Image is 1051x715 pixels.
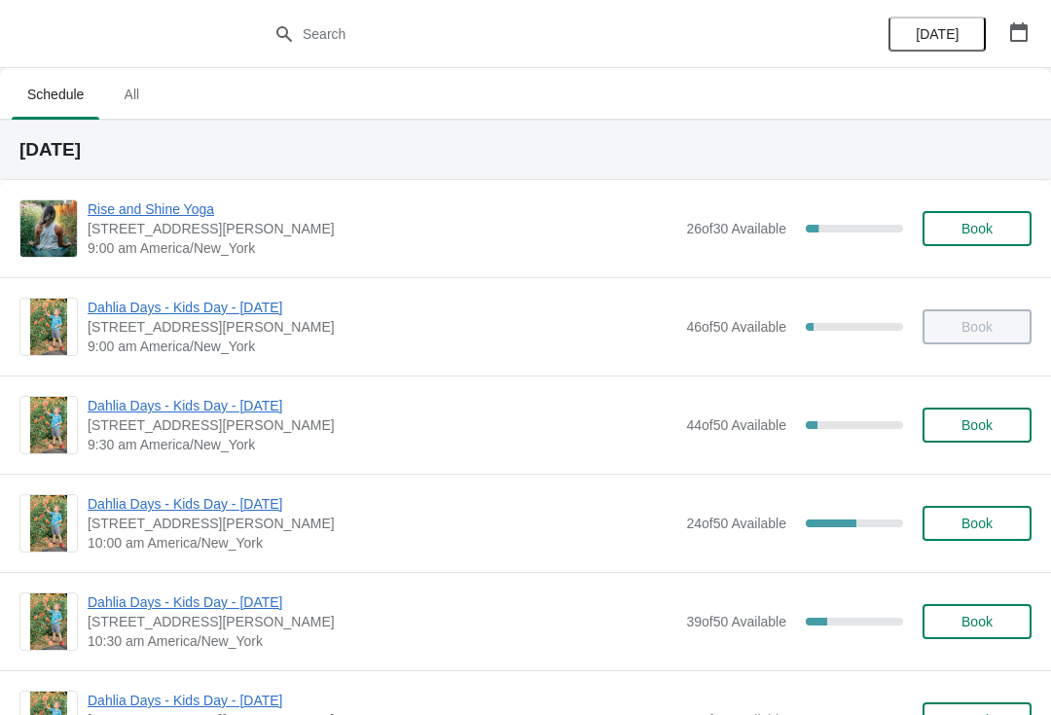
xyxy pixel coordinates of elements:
span: Schedule [12,77,99,112]
button: Book [923,408,1032,443]
span: Book [961,221,993,236]
span: Dahlia Days - Kids Day - [DATE] [88,298,676,317]
span: [DATE] [916,26,959,42]
h2: [DATE] [19,140,1032,160]
span: [STREET_ADDRESS][PERSON_NAME] [88,612,676,631]
span: [STREET_ADDRESS][PERSON_NAME] [88,514,676,533]
span: 39 of 50 Available [686,614,786,629]
span: 24 of 50 Available [686,516,786,531]
img: Dahlia Days - Kids Day - Sat Sept 20th | 4 Jacobs Lane, Norwell, MA, USA | 10:30 am America/New_York [30,593,68,650]
span: Dahlia Days - Kids Day - [DATE] [88,691,676,710]
span: 44 of 50 Available [686,417,786,433]
span: Book [961,614,993,629]
button: [DATE] [888,17,986,52]
span: 9:30 am America/New_York [88,435,676,454]
span: [STREET_ADDRESS][PERSON_NAME] [88,317,676,337]
button: Book [923,604,1032,639]
input: Search [302,17,788,52]
span: Dahlia Days - Kids Day - [DATE] [88,494,676,514]
span: 9:00 am America/New_York [88,337,676,356]
button: Book [923,506,1032,541]
span: All [107,77,156,112]
span: 26 of 30 Available [686,221,786,236]
span: 9:00 am America/New_York [88,238,676,258]
span: 46 of 50 Available [686,319,786,335]
span: Book [961,417,993,433]
span: [STREET_ADDRESS][PERSON_NAME] [88,219,676,238]
span: Rise and Shine Yoga [88,199,676,219]
img: Dahlia Days - Kids Day - Sat Sept 20th | 4 Jacobs Lane, Norwell, MA, USA | 10:00 am America/New_York [30,495,68,552]
span: 10:30 am America/New_York [88,631,676,651]
span: [STREET_ADDRESS][PERSON_NAME] [88,415,676,435]
span: Dahlia Days - Kids Day - [DATE] [88,396,676,415]
img: Dahlia Days - Kids Day - Sat Sept 20th | 4 Jacobs Lane, Norwell, MA, USA | 9:30 am America/New_York [30,397,68,453]
span: Dahlia Days - Kids Day - [DATE] [88,592,676,612]
img: Dahlia Days - Kids Day - Sat Sept 20th | 4 Jacobs Lane, Norwell, MA, USA | 9:00 am America/New_York [30,299,68,355]
button: Book [923,211,1032,246]
img: Rise and Shine Yoga | 4 Jacobs Lane Norwell, MA 02061 | 9:00 am America/New_York [20,200,77,257]
span: Book [961,516,993,531]
span: 10:00 am America/New_York [88,533,676,553]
